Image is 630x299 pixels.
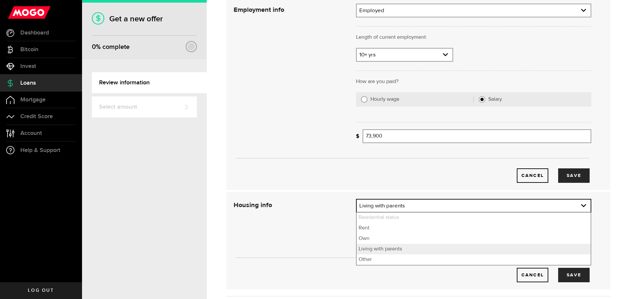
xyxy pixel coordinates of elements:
a: expand select [357,49,452,61]
label: Hourly wage [370,96,473,103]
span: 0 [92,43,96,51]
strong: Employment info [234,7,284,13]
input: Salary [479,96,485,103]
button: Save [558,268,590,282]
span: Account [20,130,42,136]
p: How are you paid? [356,78,591,86]
span: Bitcoin [20,47,38,53]
button: Save [558,168,590,183]
button: Cancel [517,168,548,183]
li: Other [357,254,591,265]
li: Rent [357,223,591,233]
a: Select amount [92,96,197,117]
p: Length of current employment: [356,33,591,41]
h1: Get a new offer [92,14,197,24]
li: Living with parents [357,244,591,254]
span: Credit Score [20,114,53,119]
strong: Housing info [234,202,272,208]
a: Cancel [517,268,548,282]
label: Salary [488,96,586,103]
li: Residential status [357,212,591,223]
span: Mortgage [20,97,46,103]
span: Invest [20,63,36,69]
a: expand select [357,200,591,212]
input: Hourly wage [361,96,367,103]
li: Own [357,233,591,244]
a: expand select [357,4,591,17]
a: Review information [92,72,207,93]
span: Help & Support [20,147,60,153]
span: Dashboard [20,30,49,36]
button: Open LiveChat chat widget [5,3,25,22]
span: Log out [28,288,54,293]
span: Loans [20,80,36,86]
div: % complete [92,41,130,53]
